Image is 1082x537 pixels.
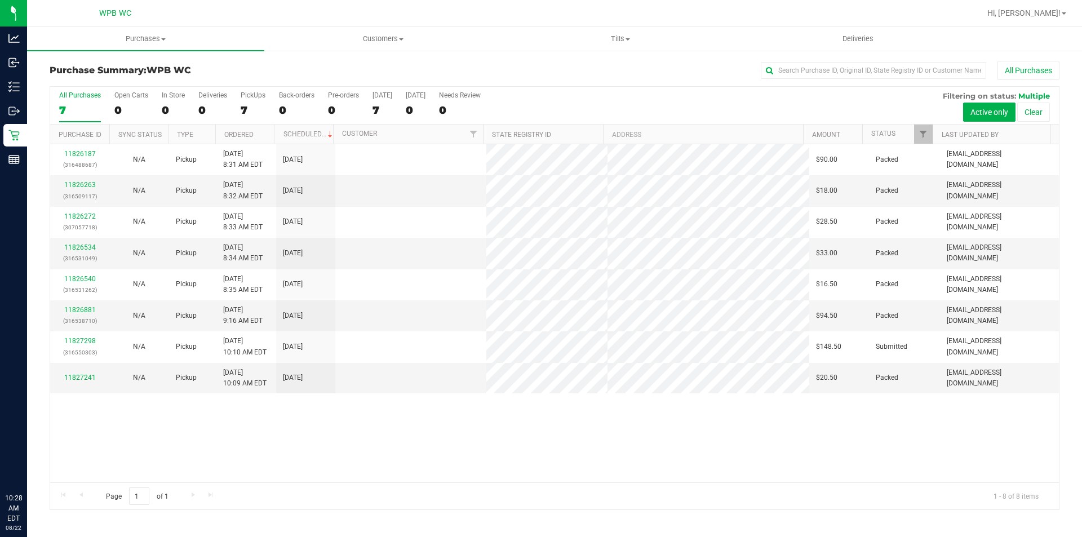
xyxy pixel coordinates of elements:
[57,285,103,295] p: (316531262)
[114,91,148,99] div: Open Carts
[876,248,898,259] span: Packed
[59,104,101,117] div: 7
[133,156,145,163] span: Not Applicable
[914,125,933,144] a: Filter
[985,487,1048,504] span: 1 - 8 of 8 items
[265,34,501,44] span: Customers
[8,33,20,44] inline-svg: Analytics
[876,341,907,352] span: Submitted
[64,337,96,345] a: 11827298
[223,274,263,295] span: [DATE] 8:35 AM EDT
[133,218,145,225] span: Not Applicable
[406,91,425,99] div: [DATE]
[241,91,265,99] div: PickUps
[264,27,502,51] a: Customers
[373,104,392,117] div: 7
[876,216,898,227] span: Packed
[223,336,267,357] span: [DATE] 10:10 AM EDT
[57,316,103,326] p: (316538710)
[133,343,145,350] span: Not Applicable
[176,185,197,196] span: Pickup
[133,249,145,257] span: Not Applicable
[739,27,977,51] a: Deliveries
[223,305,263,326] span: [DATE] 9:16 AM EDT
[342,130,377,137] a: Customer
[603,125,803,144] th: Address
[464,125,483,144] a: Filter
[871,130,895,137] a: Status
[64,181,96,189] a: 11826263
[963,103,1016,122] button: Active only
[283,130,335,138] a: Scheduled
[133,185,145,196] button: N/A
[133,154,145,165] button: N/A
[816,279,837,290] span: $16.50
[492,131,551,139] a: State Registry ID
[224,131,254,139] a: Ordered
[283,185,303,196] span: [DATE]
[947,336,1052,357] span: [EMAIL_ADDRESS][DOMAIN_NAME]
[133,374,145,381] span: Not Applicable
[118,131,162,139] a: Sync Status
[876,279,898,290] span: Packed
[133,279,145,290] button: N/A
[147,65,191,76] span: WPB WC
[816,154,837,165] span: $90.00
[812,131,840,139] a: Amount
[5,523,22,532] p: 08/22
[162,91,185,99] div: In Store
[816,248,837,259] span: $33.00
[176,279,197,290] span: Pickup
[177,131,193,139] a: Type
[8,57,20,68] inline-svg: Inbound
[947,274,1052,295] span: [EMAIL_ADDRESS][DOMAIN_NAME]
[279,91,314,99] div: Back-orders
[50,65,386,76] h3: Purchase Summary:
[947,211,1052,233] span: [EMAIL_ADDRESS][DOMAIN_NAME]
[5,493,22,523] p: 10:28 AM EDT
[176,154,197,165] span: Pickup
[27,27,264,51] a: Purchases
[816,185,837,196] span: $18.00
[57,159,103,170] p: (316488687)
[283,341,303,352] span: [DATE]
[64,243,96,251] a: 11826534
[827,34,889,44] span: Deliveries
[133,248,145,259] button: N/A
[176,372,197,383] span: Pickup
[943,91,1016,100] span: Filtering on status:
[876,185,898,196] span: Packed
[223,149,263,170] span: [DATE] 8:31 AM EDT
[223,367,267,389] span: [DATE] 10:09 AM EDT
[133,187,145,194] span: Not Applicable
[947,180,1052,201] span: [EMAIL_ADDRESS][DOMAIN_NAME]
[176,310,197,321] span: Pickup
[64,374,96,381] a: 11827241
[64,150,96,158] a: 11826187
[816,372,837,383] span: $20.50
[8,105,20,117] inline-svg: Outbound
[59,131,101,139] a: Purchase ID
[502,27,739,51] a: Tills
[406,104,425,117] div: 0
[283,279,303,290] span: [DATE]
[57,347,103,358] p: (316550303)
[133,310,145,321] button: N/A
[133,280,145,288] span: Not Applicable
[223,211,263,233] span: [DATE] 8:33 AM EDT
[223,242,263,264] span: [DATE] 8:34 AM EDT
[162,104,185,117] div: 0
[279,104,314,117] div: 0
[502,34,738,44] span: Tills
[176,216,197,227] span: Pickup
[947,149,1052,170] span: [EMAIL_ADDRESS][DOMAIN_NAME]
[876,372,898,383] span: Packed
[8,130,20,141] inline-svg: Retail
[27,34,264,44] span: Purchases
[283,248,303,259] span: [DATE]
[816,216,837,227] span: $28.50
[99,8,131,18] span: WPB WC
[241,104,265,117] div: 7
[64,306,96,314] a: 11826881
[997,61,1059,80] button: All Purchases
